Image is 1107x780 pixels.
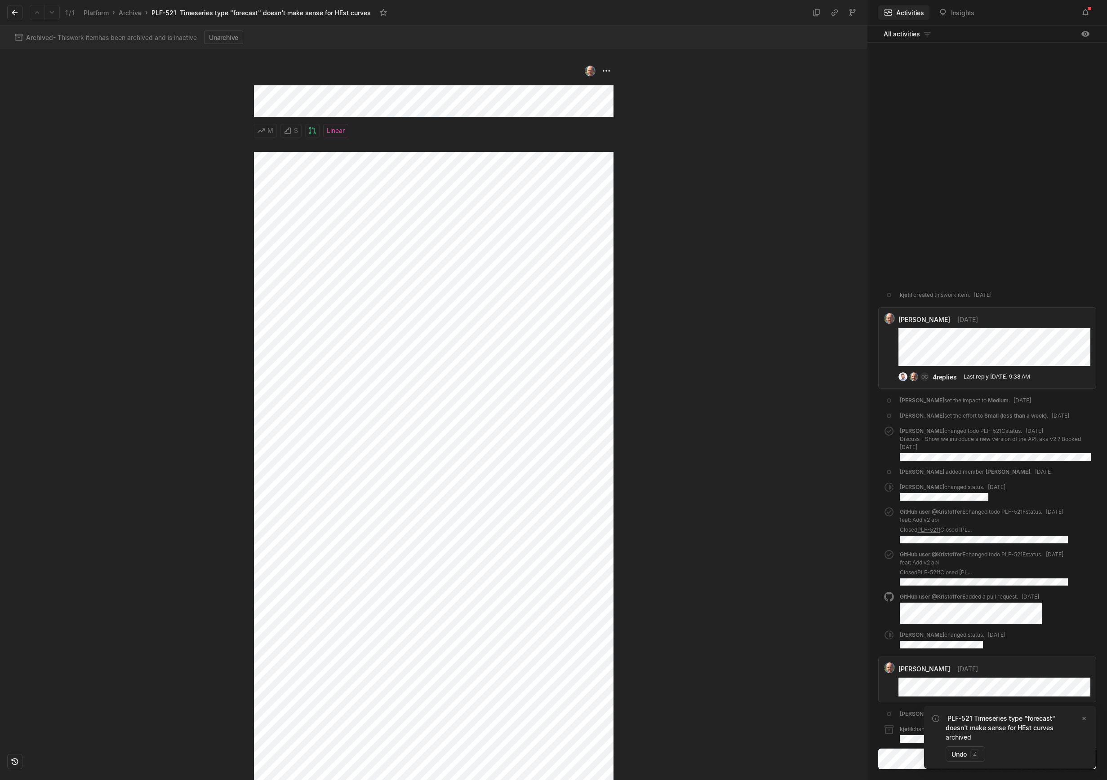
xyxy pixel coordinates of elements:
[267,124,273,137] span: M
[957,664,978,674] span: [DATE]
[946,714,1078,742] div: archived
[900,412,1069,420] div: set the effort to .
[1046,551,1063,558] span: [DATE]
[986,468,1030,475] span: [PERSON_NAME]
[69,9,71,17] span: /
[151,8,176,18] div: PLF-521
[900,508,965,515] span: GitHub user @KristofferE
[900,427,1091,461] div: changed todo PLF-521C status.
[900,593,965,600] span: GitHub user @KristofferE
[900,468,944,475] span: [PERSON_NAME]
[917,569,940,576] a: PLF-521f
[900,291,991,299] div: created this work item .
[946,746,985,762] button: Undoz
[254,124,277,137] button: M
[933,372,956,382] div: 4 replies
[900,435,1091,451] p: Discuss - Show we introduce a new version of the API, aka v2 ? Booked [DATE]
[970,749,979,758] kbd: z
[964,373,1030,381] div: Last reply [DATE] 9:38 AM
[898,664,950,674] span: [PERSON_NAME]
[984,412,1047,419] span: Small (less than a week)
[900,593,1042,624] div: added a pull request .
[900,291,912,298] span: kjetil
[884,29,920,39] span: All activities
[180,8,371,18] div: Timeseries type "forecast" doesn't make sense for HEst curves
[1035,468,1053,475] span: [DATE]
[294,124,298,137] span: S
[988,631,1005,638] span: [DATE]
[82,7,111,19] a: Platform
[884,313,895,324] img: profile.jpeg
[900,726,912,732] span: kjetil
[204,31,243,44] button: Unarchive
[957,315,978,324] span: [DATE]
[585,66,596,76] img: profile.jpeg
[280,124,302,137] button: S
[988,484,1005,490] span: [DATE]
[900,710,944,717] span: [PERSON_NAME]
[946,714,1055,732] a: PLF-521 Timeseries type "forecast" doesn't make sense for HEst curves
[26,33,197,42] span: - This work item has been archived and is inactive
[145,8,148,17] div: ›
[900,397,944,404] span: [PERSON_NAME]
[1046,508,1063,515] span: [DATE]
[933,5,980,20] button: Insights
[1026,427,1043,434] span: [DATE]
[900,427,944,434] span: [PERSON_NAME]
[917,526,940,533] a: PLF-521f
[878,5,929,20] button: Activities
[900,551,1068,586] div: changed todo PLF-521E status.
[988,397,1009,404] span: Medium
[898,315,950,324] span: [PERSON_NAME]
[1014,397,1031,404] span: [DATE]
[974,291,991,298] span: [DATE]
[900,508,1068,543] div: changed todo PLF-521F status.
[900,568,1068,577] p: Closed Closed [PL...
[900,631,944,638] span: [PERSON_NAME]
[117,7,143,19] a: Archive
[878,27,937,41] button: All activities
[900,484,944,490] span: [PERSON_NAME]
[1052,412,1069,419] span: [DATE]
[65,8,75,18] div: 1 1
[900,483,1005,501] div: changed status .
[921,372,928,381] span: OG
[112,8,115,17] div: ›
[900,725,970,743] div: changed status .
[898,372,907,381] img: profilbilde_kontali.png
[900,559,1068,567] p: feat: Add v2 api
[84,8,109,18] div: Platform
[900,631,1005,648] div: changed status .
[900,397,1031,405] div: set the impact to .
[327,124,345,137] span: Linear
[909,372,918,381] img: profile.jpeg
[1022,593,1039,600] span: [DATE]
[26,34,53,41] span: Archived
[900,710,1015,718] div: added label .
[900,468,1053,476] div: added member .
[900,412,944,419] span: [PERSON_NAME]
[900,551,965,558] span: GitHub user @KristofferE
[900,516,1068,524] p: feat: Add v2 api
[900,526,1068,534] p: Closed Closed [PL...
[884,662,895,673] img: profile.jpeg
